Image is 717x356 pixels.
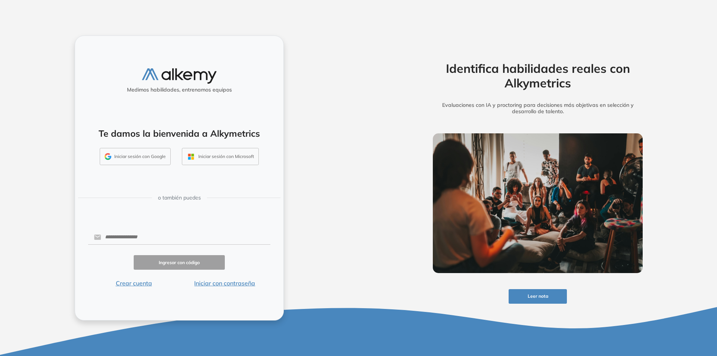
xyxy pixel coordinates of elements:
[179,279,270,288] button: Iniciar con contraseña
[85,128,274,139] h4: Te damos la bienvenida a Alkymetrics
[88,279,179,288] button: Crear cuenta
[433,133,643,273] img: img-more-info
[158,194,201,202] span: o también puedes
[100,148,171,165] button: Iniciar sesión con Google
[509,289,567,304] button: Leer nota
[134,255,225,270] button: Ingresar con código
[105,153,111,160] img: GMAIL_ICON
[78,87,280,93] h5: Medimos habilidades, entrenamos equipos
[421,61,654,90] h2: Identifica habilidades reales con Alkymetrics
[187,152,195,161] img: OUTLOOK_ICON
[142,68,217,84] img: logo-alkemy
[421,102,654,115] h5: Evaluaciones con IA y proctoring para decisiones más objetivas en selección y desarrollo de talento.
[182,148,259,165] button: Iniciar sesión con Microsoft
[583,269,717,356] iframe: Chat Widget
